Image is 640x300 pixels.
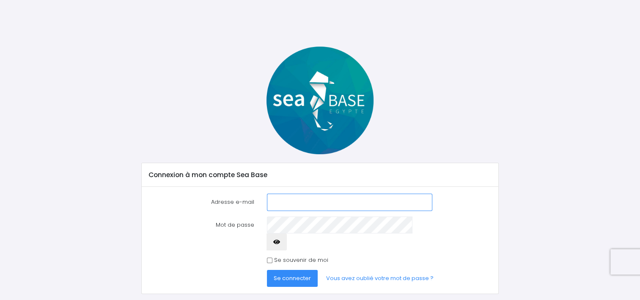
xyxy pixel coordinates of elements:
[142,194,261,211] label: Adresse e-mail
[274,256,328,264] label: Se souvenir de moi
[267,270,318,287] button: Se connecter
[319,270,440,287] a: Vous avez oublié votre mot de passe ?
[274,274,311,282] span: Se connecter
[142,217,261,251] label: Mot de passe
[142,163,498,187] div: Connexion à mon compte Sea Base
